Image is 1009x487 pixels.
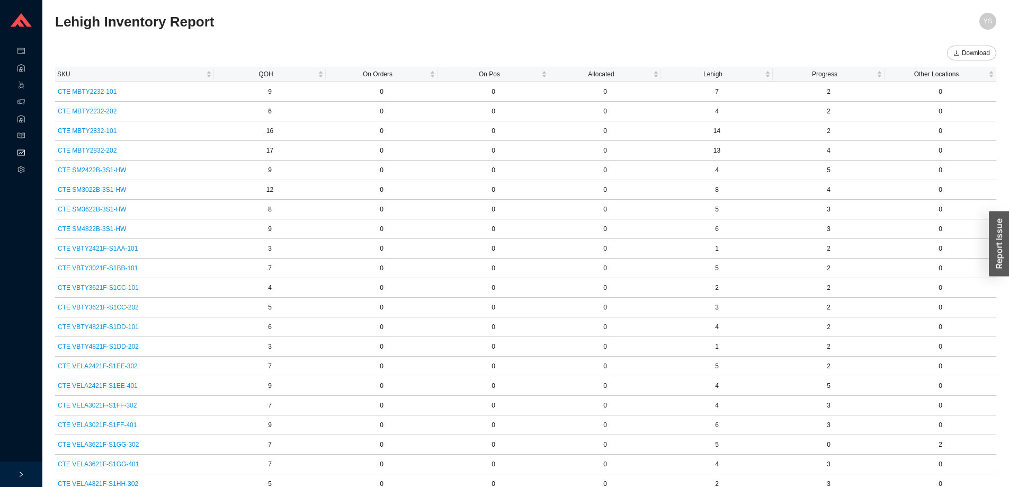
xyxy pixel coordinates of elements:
[437,357,549,376] td: 0
[885,278,996,298] td: 0
[129,165,135,175] div: Copy
[216,69,316,79] span: QOH
[326,357,437,376] td: 0
[214,239,326,259] td: 3
[437,278,549,298] td: 0
[437,337,549,357] td: 0
[214,141,326,161] td: 17
[437,415,549,435] td: 0
[57,339,139,354] button: CTE VBTY4821F-S1DD-202
[885,102,996,121] td: 0
[661,239,773,259] td: 1
[437,455,549,474] td: 0
[661,200,773,219] td: 5
[437,317,549,337] td: 0
[58,106,117,117] span: CTE MBTY2232-202
[773,278,885,298] td: 2
[775,69,874,79] span: Progress
[885,415,996,435] td: 0
[773,239,885,259] td: 2
[141,459,148,470] div: Copy
[326,219,437,239] td: 0
[549,455,661,474] td: 0
[214,200,326,219] td: 8
[119,106,126,117] div: Copy
[773,317,885,337] td: 2
[549,396,661,415] td: 0
[661,337,773,357] td: 1
[57,359,138,374] button: CTE VELA2421F-S1EE-302
[773,259,885,278] td: 2
[661,102,773,121] td: 4
[661,317,773,337] td: 4
[58,86,117,97] span: CTE MBTY2232-101
[57,241,138,256] button: CTE VBTY2421F-S1AA-101
[437,376,549,396] td: 0
[214,67,326,82] th: QOH sortable
[549,121,661,141] td: 0
[58,243,138,254] span: CTE VBTY2421F-S1AA-101
[214,102,326,121] td: 6
[887,69,986,79] span: Other Locations
[326,200,437,219] td: 0
[55,13,761,31] h2: Lehigh Inventory Report
[773,435,885,455] td: 0
[885,219,996,239] td: 0
[885,200,996,219] td: 0
[58,459,139,470] span: CTE VELA3621F-S1GG-401
[326,337,437,357] td: 0
[328,69,427,79] span: On Orders
[661,435,773,455] td: 5
[119,86,126,97] div: Copy
[661,278,773,298] td: 2
[885,82,996,102] td: 0
[214,298,326,317] td: 5
[663,69,763,79] span: Lehigh
[326,298,437,317] td: 0
[437,141,549,161] td: 0
[326,102,437,121] td: 0
[437,102,549,121] td: 0
[141,439,148,450] div: Copy
[214,396,326,415] td: 7
[57,300,139,315] button: CTE VBTY3621F-S1CC-202
[140,243,147,254] div: Copy
[773,298,885,317] td: 2
[984,13,992,30] span: YS
[214,219,326,239] td: 9
[549,141,661,161] td: 0
[661,141,773,161] td: 13
[947,46,996,60] button: downloadDownload
[141,341,148,352] div: Copy
[661,357,773,376] td: 5
[661,219,773,239] td: 6
[549,435,661,455] td: 0
[326,82,437,102] td: 0
[140,380,147,391] div: Copy
[773,82,885,102] td: 2
[773,219,885,239] td: 3
[661,121,773,141] td: 14
[962,48,990,58] span: Download
[885,317,996,337] td: 0
[661,396,773,415] td: 4
[326,141,437,161] td: 0
[661,415,773,435] td: 6
[58,380,138,391] span: CTE VELA2421F-S1EE-401
[57,104,117,119] button: CTE MBTY2232-202
[437,259,549,278] td: 0
[773,67,885,82] th: Progress sortable
[437,67,549,82] th: On Pos sortable
[214,180,326,200] td: 12
[326,415,437,435] td: 0
[57,398,137,413] button: CTE VELA3021F-S1FF-302
[214,161,326,180] td: 9
[57,320,139,334] button: CTE VBTY4821F-S1DD-101
[773,141,885,161] td: 4
[17,128,25,145] span: read
[58,282,139,293] span: CTE VBTY3621F-S1CC-101
[214,121,326,141] td: 16
[661,298,773,317] td: 3
[437,435,549,455] td: 0
[214,455,326,474] td: 7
